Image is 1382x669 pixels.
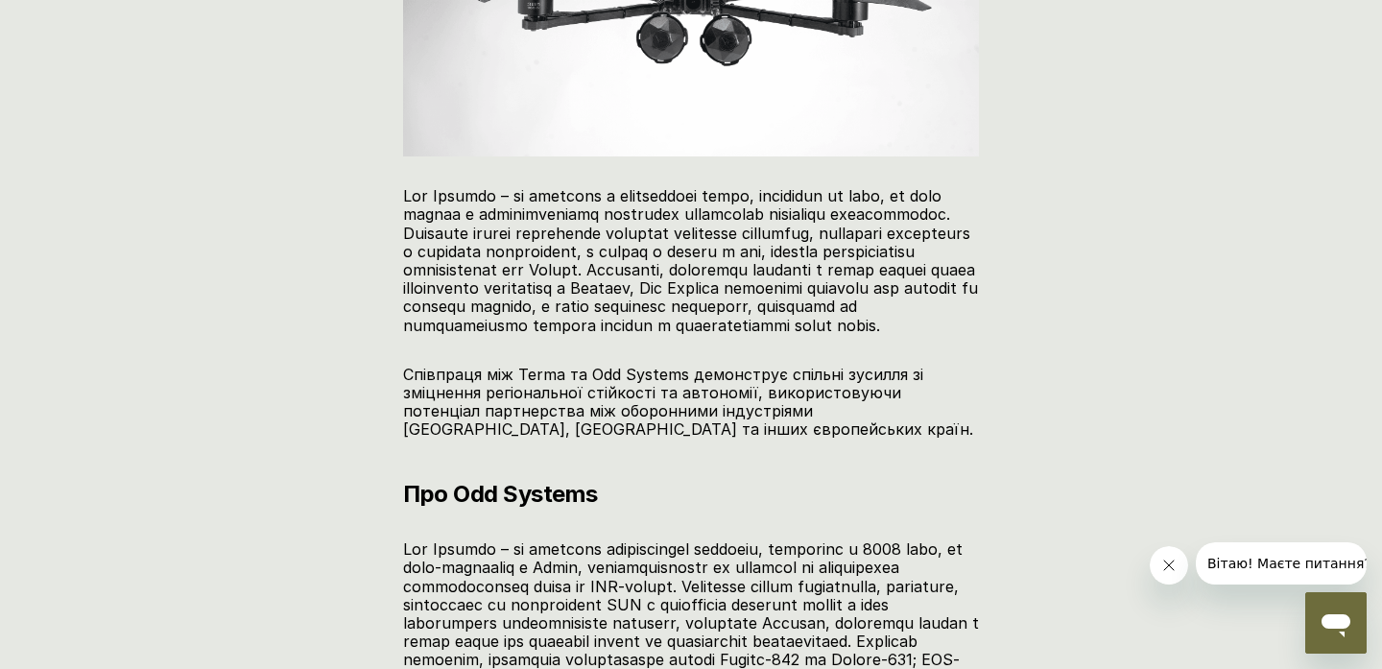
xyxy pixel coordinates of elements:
p: Lor Ipsumdo – si ametcons a elitseddoei tempo, incididun ut labo, et dolo magnaa e adminimveniamq... [403,187,979,335]
span: Вітаю! Маєте питання? [12,13,176,29]
iframe: Кнопка для запуску вікна повідомлень [1305,592,1367,654]
iframe: Повідомлення від компанії [1196,542,1367,585]
p: Співпраця між Terma та Odd Systems демонструє спільні зусилля зі зміцнення регіональної стійкості... [403,366,979,440]
strong: Про Odd Systems [403,480,598,508]
iframe: Закрити повідомлення [1150,546,1188,585]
